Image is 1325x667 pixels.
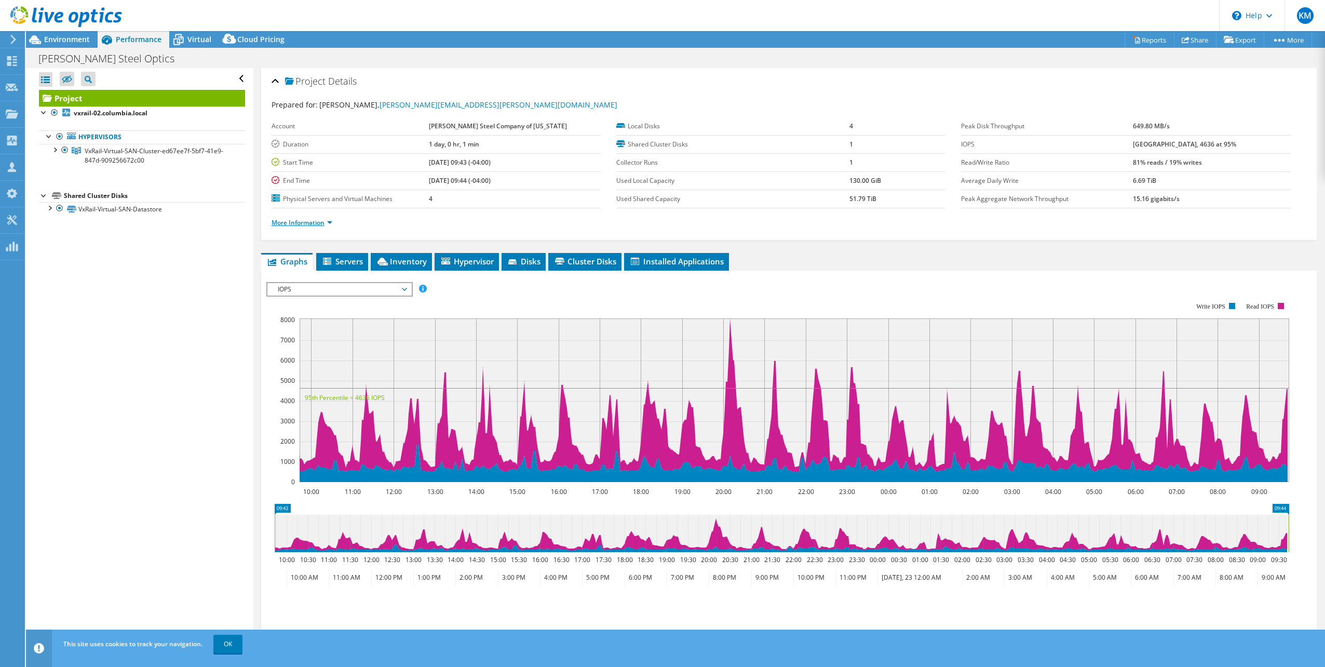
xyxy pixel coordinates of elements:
[39,106,245,120] a: vxrail-02.columbia.local
[553,256,616,266] span: Cluster Disks
[342,555,358,564] text: 11:30
[321,256,363,266] span: Servers
[700,555,716,564] text: 20:00
[490,555,506,564] text: 15:00
[280,457,295,466] text: 1000
[272,139,429,150] label: Duration
[616,157,849,168] label: Collector Runs
[1038,555,1054,564] text: 04:00
[187,34,211,44] span: Virtual
[532,555,548,564] text: 16:00
[849,176,881,185] b: 130.00 GiB
[34,53,191,64] h1: [PERSON_NAME] Steel Optics
[1228,555,1245,564] text: 08:30
[510,555,526,564] text: 15:30
[1144,555,1160,564] text: 06:30
[550,487,566,496] text: 16:00
[553,555,569,564] text: 16:30
[680,555,696,564] text: 19:30
[574,555,590,564] text: 17:00
[1086,487,1102,496] text: 05:00
[509,487,525,496] text: 15:00
[507,256,540,266] span: Disks
[1133,140,1236,149] b: [GEOGRAPHIC_DATA], 4636 at 95%
[39,144,245,167] a: VxRail-Virtual-SAN-Cluster-ed67ee7f-5bf7-41e9-847d-909256672c00
[447,555,463,564] text: 14:00
[1207,555,1223,564] text: 08:00
[849,122,853,130] b: 4
[1246,303,1274,310] text: Read IOPS
[468,487,484,496] text: 14:00
[797,487,814,496] text: 22:00
[380,100,617,110] a: [PERSON_NAME][EMAIL_ADDRESS][PERSON_NAME][DOMAIN_NAME]
[1196,303,1225,310] text: Write IOPS
[616,194,849,204] label: Used Shared Capacity
[961,157,1133,168] label: Read/Write Ratio
[827,555,843,564] text: 23:00
[658,555,674,564] text: 19:00
[629,256,724,266] span: Installed Applications
[1232,11,1241,20] svg: \n
[280,356,295,365] text: 6000
[674,487,690,496] text: 19:00
[849,158,853,167] b: 1
[1168,487,1184,496] text: 07:00
[272,176,429,186] label: End Time
[328,75,357,87] span: Details
[849,194,876,203] b: 51.79 TiB
[429,176,491,185] b: [DATE] 09:44 (-04:00)
[1264,32,1312,48] a: More
[285,76,326,87] span: Project
[429,194,432,203] b: 4
[1270,555,1287,564] text: 09:30
[1133,158,1202,167] b: 81% reads / 19% writes
[1004,487,1020,496] text: 03:00
[954,555,970,564] text: 02:00
[266,256,307,266] span: Graphs
[74,109,147,117] b: vxrail-02.columbia.local
[429,158,491,167] b: [DATE] 09:43 (-04:00)
[64,190,245,202] div: Shared Cluster Disks
[1045,487,1061,496] text: 04:00
[839,487,855,496] text: 23:00
[280,336,295,344] text: 7000
[63,639,202,648] span: This site uses cookies to track your navigation.
[272,157,429,168] label: Start Time
[468,555,484,564] text: 14:30
[272,121,429,131] label: Account
[632,487,648,496] text: 18:00
[932,555,949,564] text: 01:30
[363,555,379,564] text: 12:00
[376,256,427,266] span: Inventory
[637,555,653,564] text: 18:30
[591,487,607,496] text: 17:00
[305,393,385,402] text: 95th Percentile = 4636 IOPS
[616,139,849,150] label: Shared Cluster Disks
[1059,555,1075,564] text: 04:30
[975,555,991,564] text: 02:30
[1017,555,1033,564] text: 03:30
[291,477,295,486] text: 0
[961,121,1133,131] label: Peak Disk Throughput
[880,487,896,496] text: 00:00
[1102,555,1118,564] text: 05:30
[44,34,90,44] span: Environment
[806,555,822,564] text: 22:30
[996,555,1012,564] text: 03:00
[280,417,295,425] text: 3000
[616,176,849,186] label: Used Local Capacity
[962,487,978,496] text: 02:00
[1133,176,1156,185] b: 6.69 TiB
[1174,32,1216,48] a: Share
[280,396,295,405] text: 4000
[272,218,332,227] a: More Information
[756,487,772,496] text: 21:00
[116,34,161,44] span: Performance
[427,487,443,496] text: 13:00
[85,146,223,165] span: VxRail-Virtual-SAN-Cluster-ed67ee7f-5bf7-41e9-847d-909256672c00
[272,194,429,204] label: Physical Servers and Virtual Machines
[912,555,928,564] text: 01:00
[440,256,494,266] span: Hypervisor
[300,555,316,564] text: 10:30
[426,555,442,564] text: 13:30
